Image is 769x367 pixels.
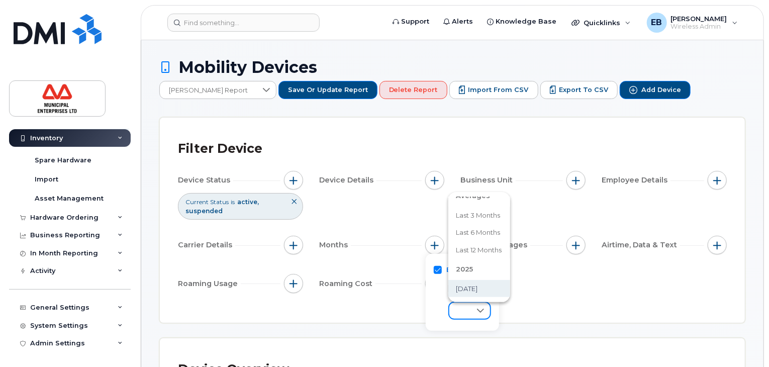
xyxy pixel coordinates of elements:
[447,265,491,274] label: Billing Cycle
[185,198,229,206] span: Current Status
[178,136,262,162] div: Filter Device
[448,280,510,298] li: September 2025
[641,85,681,95] span: Add Device
[185,207,223,215] span: suspended
[448,224,510,241] li: Last 6 months
[319,279,375,289] span: Roaming Cost
[160,81,257,100] span: Emily Report
[178,240,235,250] span: Carrier Details
[559,85,608,95] span: Export to CSV
[231,198,235,206] span: is
[540,81,618,99] button: Export to CSV
[602,240,680,250] span: Airtime, Data & Text
[456,211,501,220] span: Last 3 months
[389,85,438,95] span: Delete Report
[620,81,691,99] button: Add Device
[602,175,670,186] span: Employee Details
[178,58,317,76] span: Mobility Devices
[237,198,259,206] span: active
[319,240,351,250] span: Months
[456,228,501,237] span: Last 6 months
[178,279,241,289] span: Roaming Usage
[468,85,529,95] span: Import from CSV
[278,81,377,99] button: Save or Update Report
[448,207,510,224] li: Last 3 months
[460,175,516,186] span: Business Unit
[319,175,376,186] span: Device Details
[456,284,478,294] span: [DATE]
[456,265,473,273] span: 2025
[178,175,233,186] span: Device Status
[448,241,510,259] li: Last 12 months
[288,85,368,95] span: Save or Update Report
[456,245,502,255] span: Last 12 months
[449,81,538,99] button: Import from CSV
[379,81,447,99] button: Delete Report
